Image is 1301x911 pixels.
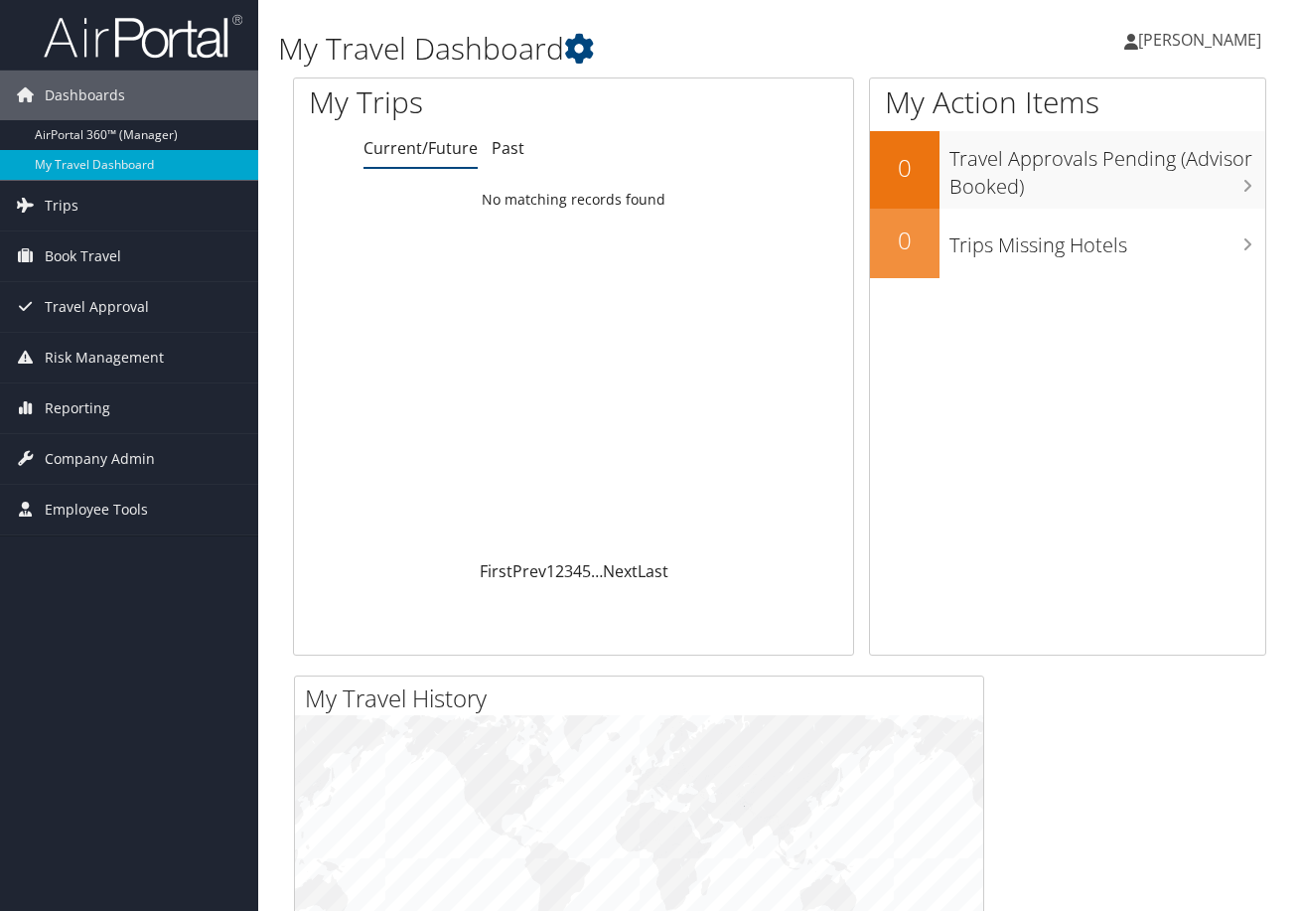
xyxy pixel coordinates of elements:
a: Last [638,560,668,582]
a: 0Travel Approvals Pending (Advisor Booked) [870,131,1265,208]
span: Risk Management [45,333,164,382]
a: 3 [564,560,573,582]
h1: My Travel Dashboard [278,28,946,70]
h1: My Trips [309,81,606,123]
h1: My Action Items [870,81,1265,123]
span: … [591,560,603,582]
a: 1 [546,560,555,582]
a: Past [492,137,524,159]
h2: 0 [870,151,940,185]
span: [PERSON_NAME] [1138,29,1261,51]
a: Current/Future [363,137,478,159]
img: airportal-logo.png [44,13,242,60]
a: Next [603,560,638,582]
span: Company Admin [45,434,155,484]
span: Employee Tools [45,485,148,534]
span: Reporting [45,383,110,433]
span: Book Travel [45,231,121,281]
a: 2 [555,560,564,582]
span: Dashboards [45,71,125,120]
td: No matching records found [294,182,853,218]
h2: My Travel History [305,682,983,715]
a: 5 [582,560,591,582]
span: Travel Approval [45,282,149,332]
a: Prev [512,560,546,582]
a: [PERSON_NAME] [1124,10,1281,70]
h2: 0 [870,224,940,257]
h3: Travel Approvals Pending (Advisor Booked) [949,135,1265,201]
a: 4 [573,560,582,582]
a: First [480,560,512,582]
span: Trips [45,181,78,230]
h3: Trips Missing Hotels [949,222,1265,259]
a: 0Trips Missing Hotels [870,209,1265,278]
